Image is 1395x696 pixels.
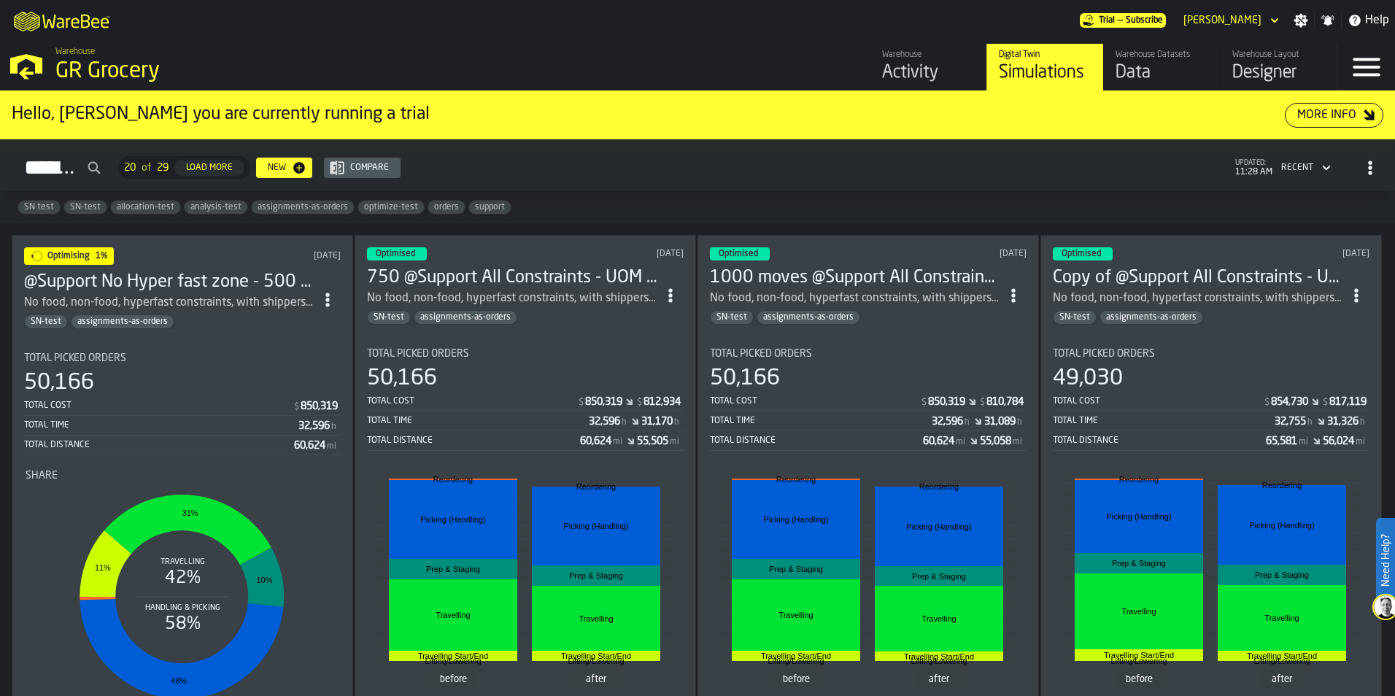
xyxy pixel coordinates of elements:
[1360,417,1365,428] span: h
[710,266,1000,290] div: 1000 moves @Support All Constraints - UOM size fixes
[367,348,684,451] div: stat-Total Picked Orders
[1329,396,1367,408] div: Stat Value
[142,162,151,174] span: of
[376,250,415,258] span: Optimised
[24,370,94,396] div: 50,166
[1053,290,1343,307] div: No food, non-food, hyperfast constraints, with shippers&display constraint
[882,50,975,60] div: Warehouse
[589,416,620,428] div: Stat Value
[24,352,341,364] div: Title
[1307,417,1313,428] span: h
[1053,348,1369,360] div: Title
[710,436,923,446] div: Total Distance
[1178,12,1282,29] div: DropdownMenuValue-Jessica Derkacz
[1013,437,1022,447] span: mi
[1356,437,1365,447] span: mi
[252,202,354,212] span: assignments-as-orders
[921,398,927,408] span: $
[1377,519,1394,601] label: Need Help?
[613,437,622,447] span: mi
[301,401,338,412] div: Stat Value
[157,162,169,174] span: 29
[1017,417,1022,428] span: h
[1080,13,1166,28] div: Menu Subscription
[368,312,410,322] span: SN-test
[923,436,954,447] div: Stat Value
[710,348,812,360] span: Total Picked Orders
[1099,15,1115,26] span: Trial
[367,366,437,392] div: 50,166
[367,348,469,360] span: Total Picked Orders
[710,290,1000,307] div: No food, non-food, hyperfast constraints, with shippers&display constraint
[986,396,1024,408] div: Stat Value
[1100,312,1202,322] span: assignments-as-orders
[1054,465,1368,696] div: stat-
[999,61,1091,85] div: Simulations
[1116,61,1208,85] div: Data
[1053,266,1343,290] div: Copy of @Support All Constraints - UOM size fixes
[719,250,758,258] span: Optimised
[1053,366,1123,392] div: 49,030
[1288,13,1314,28] label: button-toggle-Settings
[24,352,341,455] div: stat-Total Picked Orders
[55,58,449,85] div: GR Grocery
[980,398,985,408] span: $
[1299,437,1308,447] span: mi
[710,416,932,426] div: Total Time
[674,417,679,428] span: h
[1235,167,1272,177] span: 11:28 AM
[1281,163,1313,173] div: DropdownMenuValue-4
[710,396,920,406] div: Total Cost
[124,162,136,174] span: 20
[1103,44,1220,90] a: link-to-/wh/i/e451d98b-95f6-4604-91ff-c80219f9c36d/data
[440,674,467,684] text: before
[641,416,673,428] div: Stat Value
[1053,348,1369,451] div: stat-Total Picked Orders
[882,61,975,85] div: Activity
[12,103,1285,126] div: Hello, [PERSON_NAME] you are currently running a trial
[1232,61,1325,85] div: Designer
[367,290,657,307] div: No food, non-food, hyperfast constraints, with shippers&display constraint
[637,398,642,408] span: $
[710,247,770,260] div: status-3 2
[986,44,1103,90] a: link-to-/wh/i/e451d98b-95f6-4604-91ff-c80219f9c36d/simulations
[294,402,299,412] span: $
[870,44,986,90] a: link-to-/wh/i/e451d98b-95f6-4604-91ff-c80219f9c36d/feed/
[24,247,114,265] div: status-1 2
[1220,44,1337,90] a: link-to-/wh/i/e451d98b-95f6-4604-91ff-c80219f9c36d/designer
[1126,674,1153,684] text: before
[932,416,963,428] div: Stat Value
[1126,15,1163,26] span: Subscribe
[112,156,256,179] div: ButtonLoadMore-Load More-Prev-First-Last
[1275,416,1306,428] div: Stat Value
[367,348,684,360] div: Title
[1285,103,1383,128] button: button-More Info
[637,436,668,447] div: Stat Value
[1232,50,1325,60] div: Warehouse Layout
[256,158,312,178] button: button-New
[185,202,247,212] span: analysis-test
[1315,13,1341,28] label: button-toggle-Notifications
[24,440,294,450] div: Total Distance
[579,398,584,408] span: $
[929,674,950,684] text: after
[965,417,970,428] span: h
[557,249,684,259] div: Updated: 10/11/2025, 9:46:56 AM Created: 10/11/2025, 9:03:41 AM
[1272,674,1293,684] text: after
[586,674,607,684] text: after
[1062,250,1101,258] span: Optimised
[324,158,401,178] button: button-Compare
[980,436,1011,447] div: Stat Value
[367,266,657,290] div: 750 @Support All Constraints - UOM size fixes
[956,437,965,447] span: mi
[331,422,336,432] span: h
[1323,398,1328,408] span: $
[47,252,90,260] span: Optimising
[24,271,314,294] h3: @Support No Hyper fast zone - 500 moves
[1323,436,1354,447] div: Stat Value
[180,163,239,173] div: Load More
